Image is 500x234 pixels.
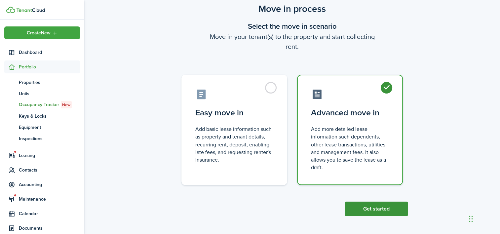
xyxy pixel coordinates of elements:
[176,32,408,52] wizard-step-header-description: Move in your tenant(s) to the property and start collecting rent.
[4,110,80,122] a: Keys & Locks
[195,125,273,164] control-radio-card-description: Add basic lease information such as property and tenant details, recurring rent, deposit, enablin...
[4,77,80,88] a: Properties
[19,124,80,131] span: Equipment
[19,63,80,70] span: Portfolio
[469,209,473,229] div: Drag
[19,167,80,174] span: Contacts
[19,79,80,86] span: Properties
[4,122,80,133] a: Equipment
[16,8,45,12] img: TenantCloud
[19,225,80,232] span: Documents
[195,107,273,119] control-radio-card-title: Easy move in
[4,99,80,110] a: Occupancy TrackerNew
[4,88,80,99] a: Units
[176,21,408,32] wizard-step-header-title: Select the move in scenario
[19,210,80,217] span: Calendar
[19,196,80,203] span: Maintenance
[19,181,80,188] span: Accounting
[19,49,80,56] span: Dashboard
[4,26,80,39] button: Open menu
[311,125,389,171] control-radio-card-description: Add more detailed lease information such dependents, other lease transactions, utilities, and man...
[176,2,408,16] scenario-title: Move in process
[19,152,80,159] span: Leasing
[19,113,80,120] span: Keys & Locks
[311,107,389,119] control-radio-card-title: Advanced move in
[19,101,80,108] span: Occupancy Tracker
[467,202,500,234] iframe: Chat Widget
[345,202,408,216] button: Get started
[27,31,51,35] span: Create New
[62,102,70,108] span: New
[19,90,80,97] span: Units
[4,133,80,144] a: Inspections
[6,7,15,13] img: TenantCloud
[19,135,80,142] span: Inspections
[4,46,80,59] a: Dashboard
